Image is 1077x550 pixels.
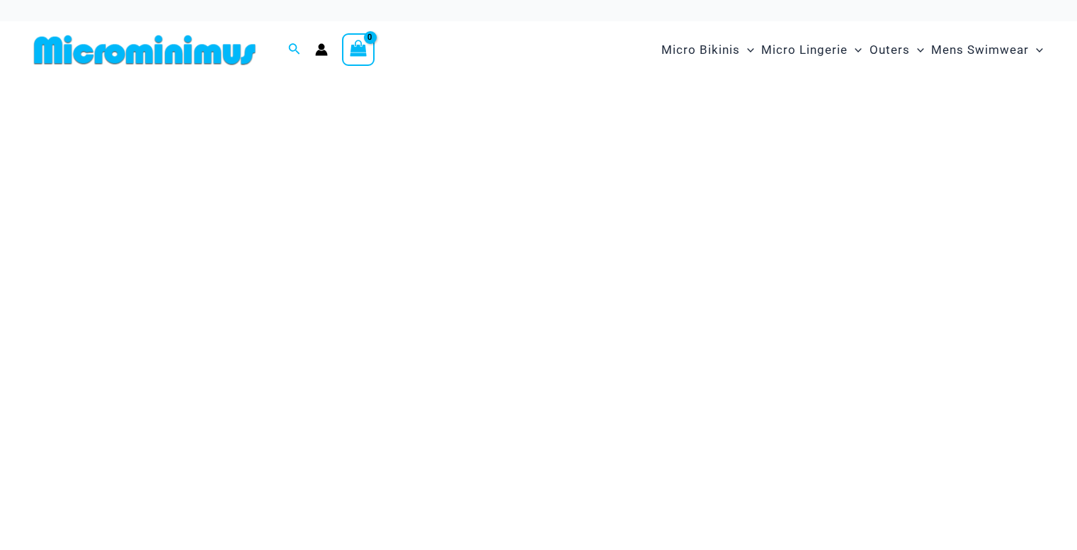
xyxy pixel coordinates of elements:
[761,32,848,68] span: Micro Lingerie
[848,32,862,68] span: Menu Toggle
[740,32,754,68] span: Menu Toggle
[315,43,328,56] a: Account icon link
[658,28,758,72] a: Micro BikinisMenu ToggleMenu Toggle
[870,32,910,68] span: Outers
[910,32,924,68] span: Menu Toggle
[931,32,1029,68] span: Mens Swimwear
[1029,32,1043,68] span: Menu Toggle
[928,28,1047,72] a: Mens SwimwearMenu ToggleMenu Toggle
[656,26,1049,74] nav: Site Navigation
[866,28,928,72] a: OutersMenu ToggleMenu Toggle
[288,41,301,59] a: Search icon link
[661,32,740,68] span: Micro Bikinis
[342,33,375,66] a: View Shopping Cart, empty
[758,28,865,72] a: Micro LingerieMenu ToggleMenu Toggle
[28,34,261,66] img: MM SHOP LOGO FLAT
